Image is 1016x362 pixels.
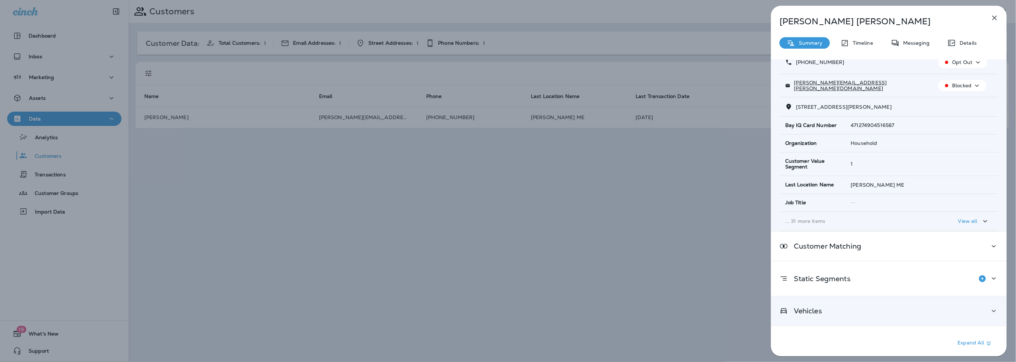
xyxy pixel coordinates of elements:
[791,80,927,91] p: [PERSON_NAME][EMAIL_ADDRESS][PERSON_NAME][DOMAIN_NAME]
[785,182,834,188] span: Last Location Name
[780,16,975,26] p: [PERSON_NAME] [PERSON_NAME]
[796,104,892,110] span: [STREET_ADDRESS][PERSON_NAME]
[975,271,990,286] button: Add to Static Segment
[851,199,856,206] span: --
[851,161,853,167] span: 1
[955,215,992,228] button: View all
[958,218,977,224] p: View all
[785,200,806,206] span: Job Title
[792,59,845,65] p: [PHONE_NUMBER]
[849,40,873,46] p: Timeline
[851,122,895,128] span: 471274904516587
[958,339,993,348] p: Expand All
[955,337,996,350] button: Expand All
[785,218,927,224] p: ... 31 more items
[795,40,823,46] p: Summary
[851,182,905,188] span: [PERSON_NAME] ME
[788,243,861,249] p: Customer Matching
[788,276,851,282] p: Static Segments
[938,80,986,91] button: Blocked
[851,140,877,146] span: Household
[952,83,971,88] p: Blocked
[785,140,817,146] span: Organization
[952,59,972,65] p: Opt Out
[900,40,930,46] p: Messaging
[938,57,987,68] button: Opt Out
[785,158,840,170] span: Customer Value Segment
[785,122,837,128] span: Bay IQ Card Number
[788,308,822,314] p: Vehicles
[956,40,977,46] p: Details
